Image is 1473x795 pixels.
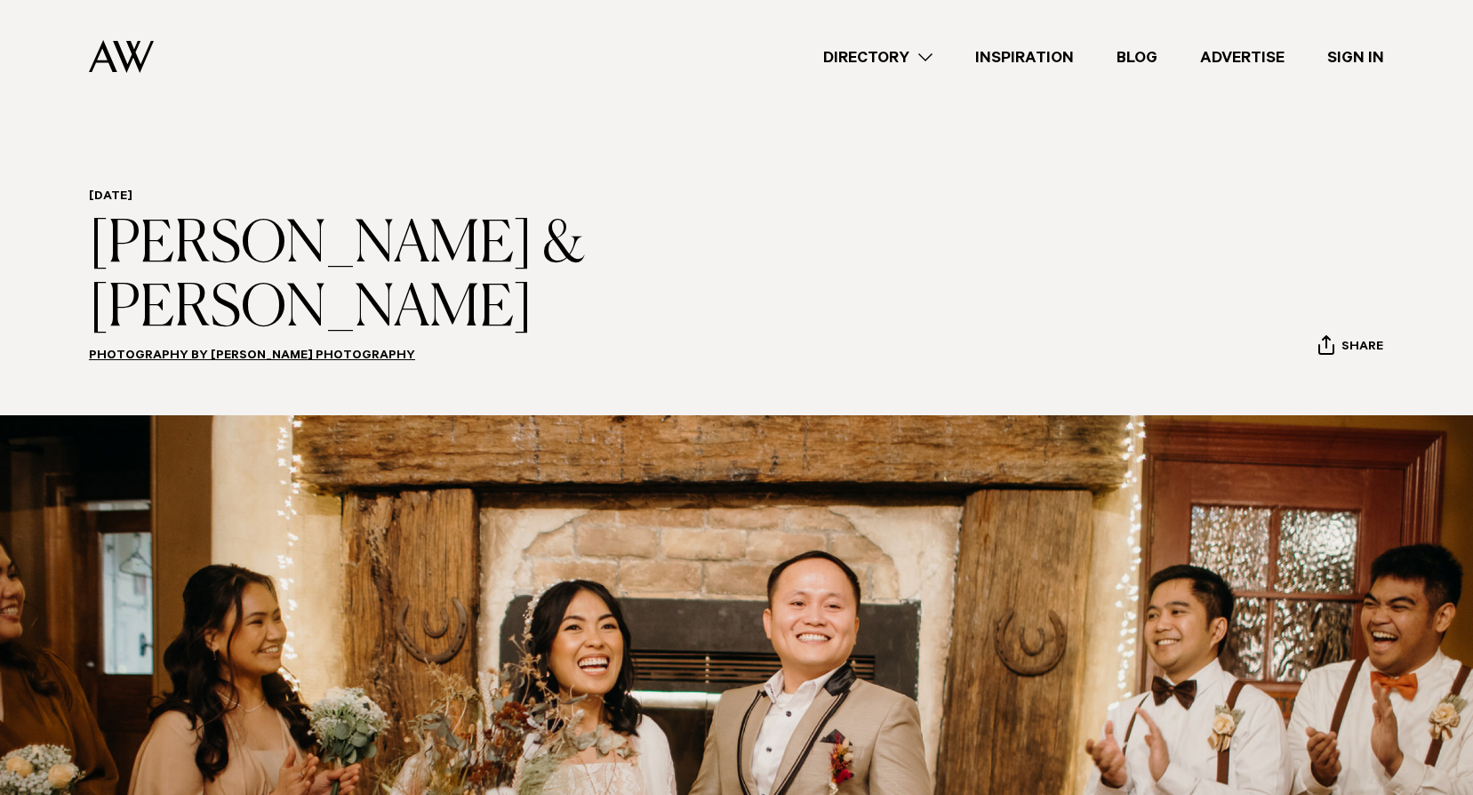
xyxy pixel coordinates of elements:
img: Auckland Weddings Logo [89,40,154,73]
span: Share [1341,340,1383,357]
h6: [DATE] [89,189,911,206]
a: Directory [802,45,954,69]
h1: [PERSON_NAME] & [PERSON_NAME] [89,213,911,341]
a: Photography by [PERSON_NAME] Photography [89,349,415,364]
a: Blog [1095,45,1179,69]
a: Sign In [1306,45,1405,69]
a: Inspiration [954,45,1095,69]
a: Advertise [1179,45,1306,69]
button: Share [1317,334,1384,361]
